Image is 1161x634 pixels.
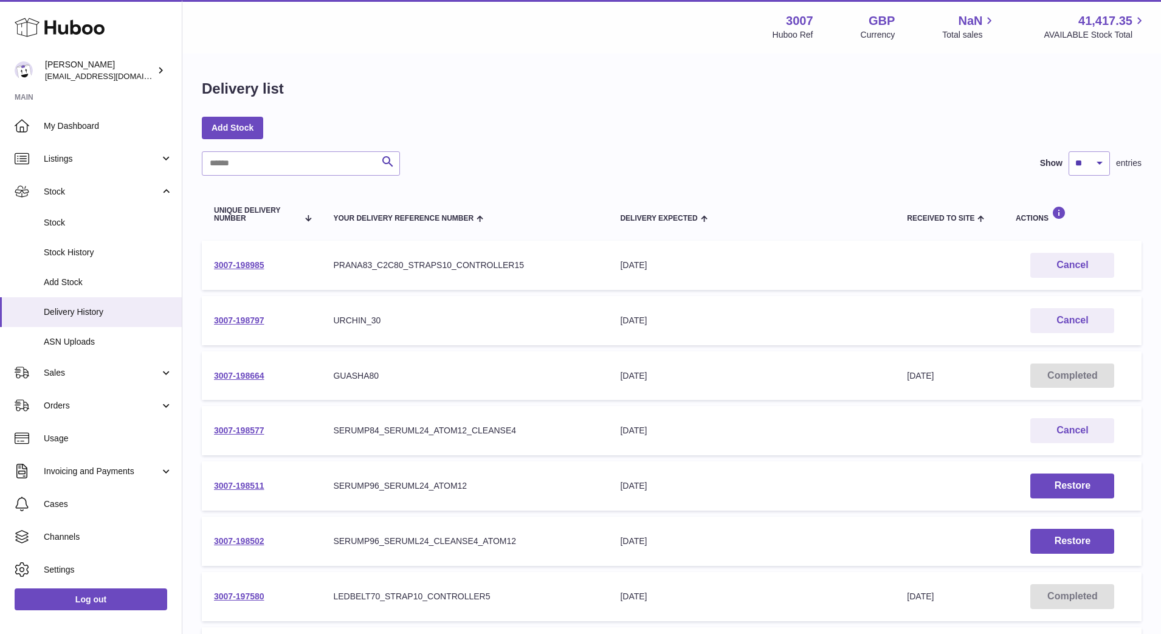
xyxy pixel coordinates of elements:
a: NaN Total sales [942,13,996,41]
div: SERUMP84_SERUML24_ATOM12_CLEANSE4 [333,425,596,436]
a: Log out [15,588,167,610]
span: Settings [44,564,173,576]
span: Add Stock [44,277,173,288]
span: Delivery Expected [620,215,697,222]
img: bevmay@maysama.com [15,61,33,80]
span: NaN [958,13,982,29]
span: ASN Uploads [44,336,173,348]
span: [EMAIL_ADDRESS][DOMAIN_NAME] [45,71,179,81]
a: 3007-198797 [214,315,264,325]
a: Add Stock [202,117,263,139]
div: [DATE] [620,260,883,271]
div: [DATE] [620,425,883,436]
span: Your Delivery Reference Number [333,215,474,222]
span: entries [1116,157,1142,169]
div: GUASHA80 [333,370,596,382]
a: 3007-198511 [214,481,264,491]
div: SERUMP96_SERUML24_ATOM12 [333,480,596,492]
span: Unique Delivery Number [214,207,298,222]
span: 41,417.35 [1078,13,1132,29]
button: Restore [1030,474,1114,498]
span: Cases [44,498,173,510]
span: Stock History [44,247,173,258]
div: [DATE] [620,591,883,602]
span: Delivery History [44,306,173,318]
div: [DATE] [620,315,883,326]
button: Restore [1030,529,1114,554]
div: [PERSON_NAME] [45,59,154,82]
span: My Dashboard [44,120,173,132]
strong: 3007 [786,13,813,29]
button: Cancel [1030,253,1114,278]
a: 3007-197580 [214,591,264,601]
span: [DATE] [907,591,934,601]
span: Orders [44,400,160,412]
div: SERUMP96_SERUML24_CLEANSE4_ATOM12 [333,536,596,547]
div: Actions [1016,206,1129,222]
div: [DATE] [620,370,883,382]
span: Received to Site [907,215,974,222]
span: Invoicing and Payments [44,466,160,477]
span: Usage [44,433,173,444]
button: Cancel [1030,308,1114,333]
strong: GBP [869,13,895,29]
span: Stock [44,217,173,229]
span: Sales [44,367,160,379]
div: Currency [861,29,895,41]
button: Cancel [1030,418,1114,443]
div: [DATE] [620,536,883,547]
span: Channels [44,531,173,543]
a: 3007-198664 [214,371,264,381]
span: Stock [44,186,160,198]
div: Huboo Ref [773,29,813,41]
span: AVAILABLE Stock Total [1044,29,1146,41]
div: LEDBELT70_STRAP10_CONTROLLER5 [333,591,596,602]
div: [DATE] [620,480,883,492]
span: Total sales [942,29,996,41]
div: PRANA83_C2C80_STRAPS10_CONTROLLER15 [333,260,596,271]
span: Listings [44,153,160,165]
a: 41,417.35 AVAILABLE Stock Total [1044,13,1146,41]
div: URCHIN_30 [333,315,596,326]
a: 3007-198502 [214,536,264,546]
a: 3007-198577 [214,426,264,435]
span: [DATE] [907,371,934,381]
h1: Delivery list [202,79,284,98]
label: Show [1040,157,1063,169]
a: 3007-198985 [214,260,264,270]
